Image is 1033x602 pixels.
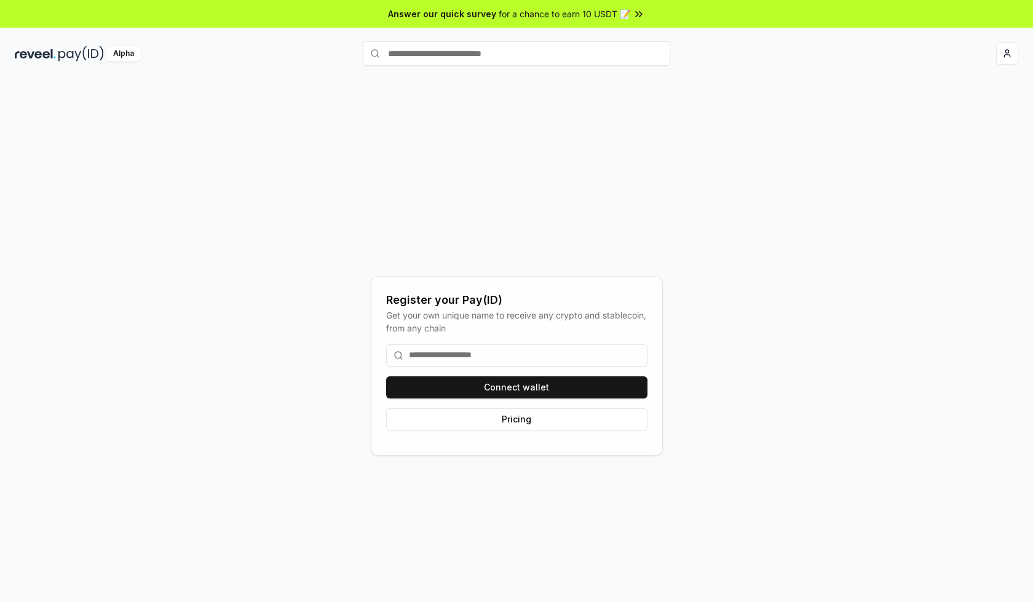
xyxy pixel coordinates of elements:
[58,46,104,61] img: pay_id
[386,376,647,398] button: Connect wallet
[106,46,141,61] div: Alpha
[499,7,630,20] span: for a chance to earn 10 USDT 📝
[15,46,56,61] img: reveel_dark
[386,291,647,309] div: Register your Pay(ID)
[386,408,647,430] button: Pricing
[386,309,647,335] div: Get your own unique name to receive any crypto and stablecoin, from any chain
[388,7,496,20] span: Answer our quick survey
